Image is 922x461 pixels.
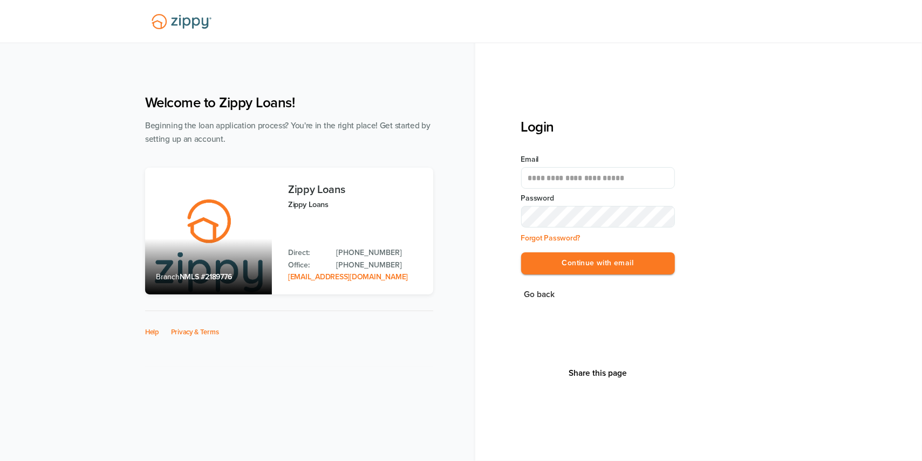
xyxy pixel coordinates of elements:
[145,9,218,34] img: Lender Logo
[171,328,219,336] a: Privacy & Terms
[521,167,675,189] input: Email Address
[288,259,325,271] p: Office:
[145,94,433,111] h1: Welcome to Zippy Loans!
[288,272,408,281] a: Email Address: zippyguide@zippymh.com
[521,206,675,228] input: Input Password
[521,119,675,135] h3: Login
[521,287,558,302] button: Go back
[288,247,325,259] p: Direct:
[145,121,431,144] span: Beginning the loan application process? You're in the right place! Get started by setting up an a...
[336,259,422,271] a: Office Phone: 512-975-2947
[145,328,159,336] a: Help
[336,247,422,259] a: Direct Phone: 512-975-2947
[521,154,675,165] label: Email
[521,193,675,204] label: Password
[156,272,180,281] span: Branch
[180,272,232,281] span: NMLS #2189776
[521,233,580,243] a: Forgot Password?
[288,184,422,196] h3: Zippy Loans
[288,198,422,211] p: Zippy Loans
[565,368,630,379] button: Share This Page
[521,252,675,274] button: Continue with email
